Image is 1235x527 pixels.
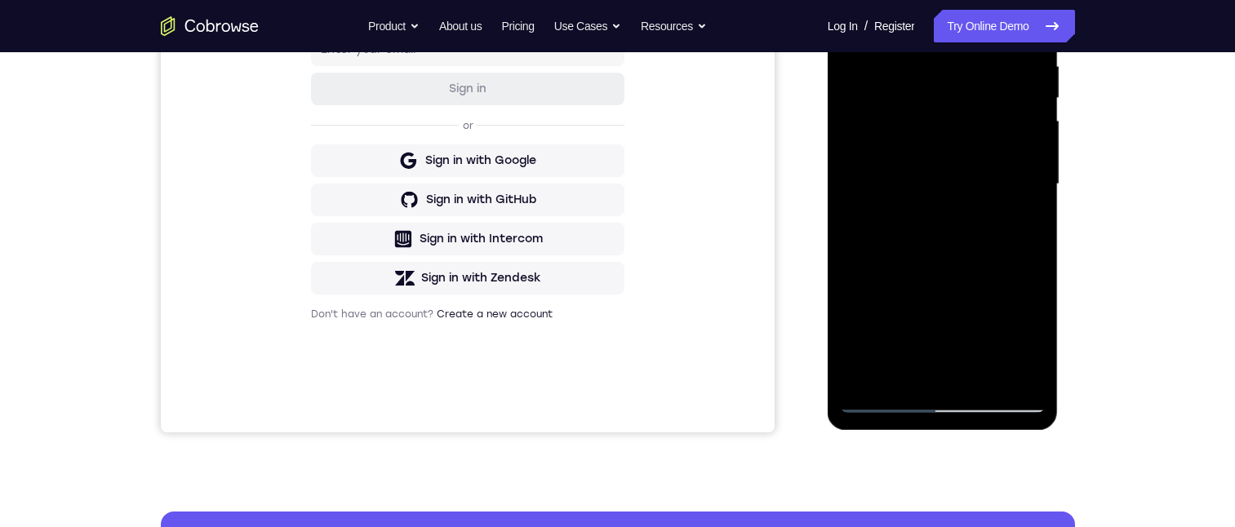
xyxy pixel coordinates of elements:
a: Register [874,10,914,42]
div: Sign in with Google [264,267,375,283]
a: About us [439,10,482,42]
p: Don't have an account? [150,422,464,435]
div: Sign in with GitHub [265,306,375,322]
a: Create a new account [276,423,392,434]
button: Sign in with GitHub [150,298,464,330]
a: Try Online Demo [934,10,1074,42]
p: or [299,233,316,246]
button: Sign in with Zendesk [150,376,464,409]
a: Go to the home page [161,16,259,36]
div: Sign in with Zendesk [260,384,380,401]
button: Sign in with Intercom [150,337,464,370]
button: Sign in with Google [150,259,464,291]
a: Log In [828,10,858,42]
a: Pricing [501,10,534,42]
button: Use Cases [554,10,621,42]
button: Product [368,10,420,42]
span: / [864,16,868,36]
button: Resources [641,10,707,42]
div: Sign in with Intercom [259,345,382,361]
